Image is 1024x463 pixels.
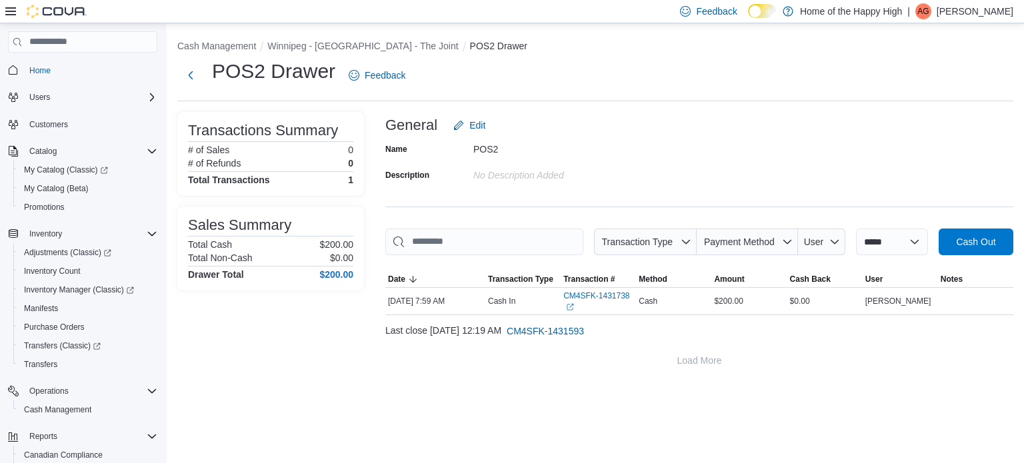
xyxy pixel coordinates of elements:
[24,340,101,351] span: Transfers (Classic)
[24,383,157,399] span: Operations
[24,359,57,370] span: Transfers
[19,282,139,298] a: Inventory Manager (Classic)
[348,145,353,155] p: 0
[212,58,335,85] h1: POS2 Drawer
[485,271,561,287] button: Transaction Type
[24,450,103,460] span: Canadian Compliance
[188,158,241,169] h6: # of Refunds
[24,226,67,242] button: Inventory
[24,226,157,242] span: Inventory
[13,400,163,419] button: Cash Management
[385,117,437,133] h3: General
[748,18,749,19] span: Dark Mode
[863,271,938,287] button: User
[19,319,157,335] span: Purchase Orders
[601,236,673,247] span: Transaction Type
[188,217,291,233] h3: Sales Summary
[697,229,798,255] button: Payment Method
[3,382,163,400] button: Operations
[19,338,106,354] a: Transfers (Classic)
[696,5,737,18] span: Feedback
[501,318,589,344] button: CM4SFK-1431593
[563,290,633,312] a: CM4SFK-1431738External link
[3,115,163,134] button: Customers
[13,336,163,355] a: Transfers (Classic)
[19,263,157,279] span: Inventory Count
[19,162,157,178] span: My Catalog (Classic)
[29,386,69,396] span: Operations
[24,143,62,159] button: Catalog
[19,300,157,316] span: Manifests
[704,236,775,247] span: Payment Method
[13,198,163,217] button: Promotions
[24,202,65,213] span: Promotions
[956,235,995,248] span: Cash Out
[748,4,776,18] input: Dark Mode
[24,266,81,276] span: Inventory Count
[639,296,657,306] span: Cash
[348,158,353,169] p: 0
[13,299,163,318] button: Manifests
[177,41,256,51] button: Cash Management
[507,324,584,338] span: CM4SFK-1431593
[319,239,353,250] p: $200.00
[798,229,845,255] button: User
[939,229,1013,255] button: Cash Out
[19,181,157,197] span: My Catalog (Beta)
[19,244,117,260] a: Adjustments (Classic)
[938,271,1013,287] button: Notes
[385,347,1013,374] button: Load More
[787,293,863,309] div: $0.00
[365,69,405,82] span: Feedback
[13,280,163,299] a: Inventory Manager (Classic)
[330,252,353,263] p: $0.00
[448,112,491,139] button: Edit
[13,179,163,198] button: My Catalog (Beta)
[188,175,270,185] h4: Total Transactions
[473,139,652,155] div: POS2
[3,142,163,161] button: Catalog
[24,183,89,194] span: My Catalog (Beta)
[29,431,57,442] span: Reports
[19,199,70,215] a: Promotions
[19,356,63,372] a: Transfers
[19,319,90,335] a: Purchase Orders
[188,239,232,250] h6: Total Cash
[177,39,1013,55] nav: An example of EuiBreadcrumbs
[24,89,157,105] span: Users
[488,296,515,306] p: Cash In
[24,89,55,105] button: Users
[24,383,74,399] button: Operations
[24,117,73,133] a: Customers
[787,271,863,287] button: Cash Back
[24,165,108,175] span: My Catalog (Classic)
[804,236,824,247] span: User
[29,146,57,157] span: Catalog
[24,63,56,79] a: Home
[3,427,163,446] button: Reports
[319,269,353,280] h4: $200.00
[24,247,111,258] span: Adjustments (Classic)
[19,300,63,316] a: Manifests
[470,41,527,51] button: POS2 Drawer
[385,271,485,287] button: Date
[29,65,51,76] span: Home
[19,402,157,418] span: Cash Management
[19,181,94,197] a: My Catalog (Beta)
[800,3,902,19] p: Home of the Happy High
[19,244,157,260] span: Adjustments (Classic)
[19,356,157,372] span: Transfers
[24,116,157,133] span: Customers
[19,447,108,463] a: Canadian Compliance
[865,296,931,306] span: [PERSON_NAME]
[385,318,1013,344] div: Last close [DATE] 12:19 AM
[24,428,63,444] button: Reports
[177,62,204,89] button: Next
[19,338,157,354] span: Transfers (Classic)
[348,175,353,185] h4: 1
[24,322,85,332] span: Purchase Orders
[13,318,163,336] button: Purchase Orders
[469,119,485,132] span: Edit
[915,3,931,19] div: Ajay Gond
[343,62,411,89] a: Feedback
